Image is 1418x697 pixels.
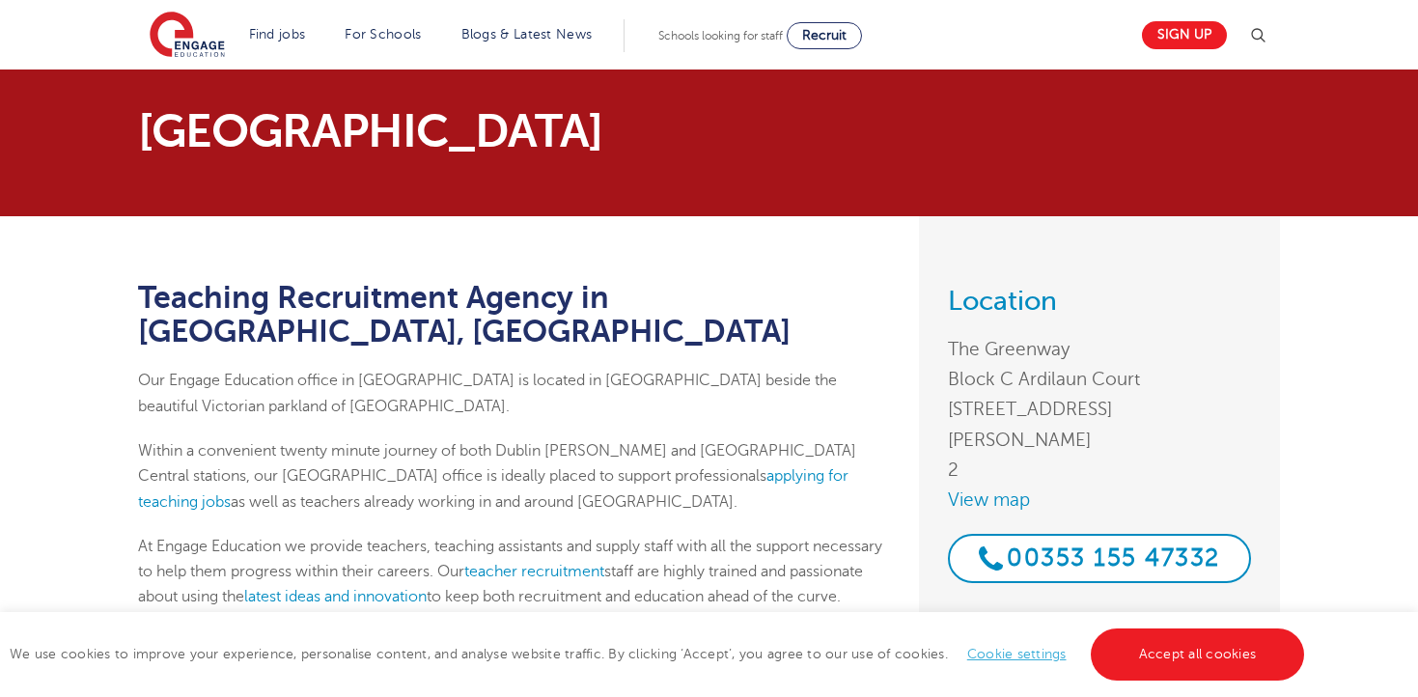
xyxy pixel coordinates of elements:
h3: Location [948,288,1251,315]
h1: Teaching Recruitment Agency in [GEOGRAPHIC_DATA], [GEOGRAPHIC_DATA] [138,281,890,348]
a: Recruit [787,22,862,49]
a: applying for teaching jobs [138,467,848,510]
a: latest ideas and innovation [244,588,427,605]
p: [GEOGRAPHIC_DATA] [138,108,890,154]
a: For Schools [345,27,421,42]
span: Schools looking for staff [658,29,783,42]
a: teacher recruitment [464,563,604,580]
address: The Greenway Block C Ardilaun Court [STREET_ADDRESS][PERSON_NAME] 2 [948,334,1251,485]
p: Our Engage Education office in [GEOGRAPHIC_DATA] is located in [GEOGRAPHIC_DATA] beside the beaut... [138,368,890,419]
p: Within a convenient twenty minute journey of both Dublin [PERSON_NAME] and [GEOGRAPHIC_DATA] Cent... [138,438,890,515]
a: Accept all cookies [1091,628,1305,681]
a: Blogs & Latest News [461,27,593,42]
a: 00353 155 47332 [948,534,1251,583]
span: We use cookies to improve your experience, personalise content, and analyse website traffic. By c... [10,647,1309,661]
span: Recruit [802,28,847,42]
a: Find jobs [249,27,306,42]
a: Sign up [1142,21,1227,49]
p: At Engage Education we provide teachers, teaching assistants and supply staff with all the suppor... [138,534,890,610]
a: Cookie settings [967,647,1067,661]
a: View map [948,485,1251,515]
img: Engage Education [150,12,225,60]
